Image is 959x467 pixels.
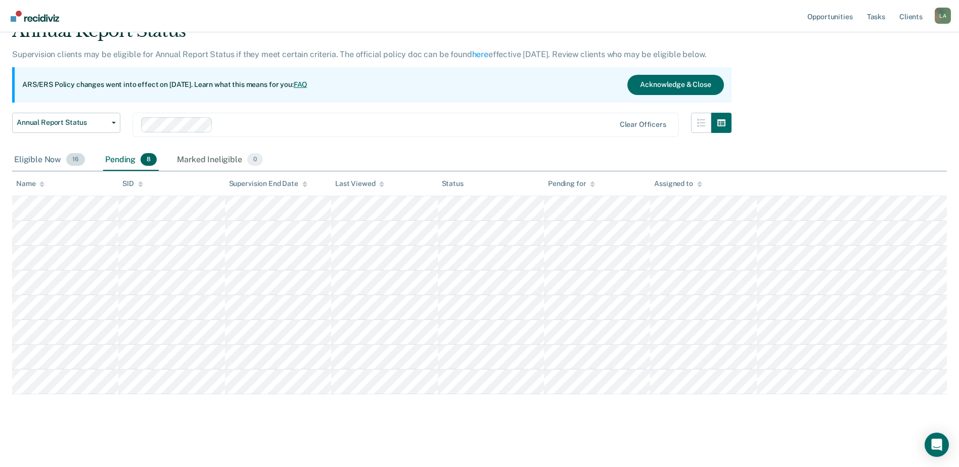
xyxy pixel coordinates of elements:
span: 0 [247,153,263,166]
button: Profile dropdown button [935,8,951,24]
div: Marked Ineligible0 [175,149,265,171]
p: Supervision clients may be eligible for Annual Report Status if they meet certain criteria. The o... [12,50,706,59]
span: 16 [66,153,85,166]
a: FAQ [294,80,308,88]
div: Clear officers [620,120,666,129]
div: Eligible Now16 [12,149,87,171]
span: Annual Report Status [17,118,108,127]
div: Pending8 [103,149,159,171]
div: L A [935,8,951,24]
div: Assigned to [654,179,702,188]
button: Acknowledge & Close [627,75,723,95]
div: Annual Report Status [12,21,732,50]
div: Open Intercom Messenger [925,433,949,457]
img: Recidiviz [11,11,59,22]
div: SID [122,179,143,188]
div: Name [16,179,44,188]
div: Supervision End Date [229,179,307,188]
div: Status [442,179,464,188]
p: ARS/ERS Policy changes went into effect on [DATE]. Learn what this means for you: [22,80,307,90]
div: Last Viewed [335,179,384,188]
button: Annual Report Status [12,113,120,133]
a: here [472,50,488,59]
div: Pending for [548,179,595,188]
span: 8 [141,153,157,166]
